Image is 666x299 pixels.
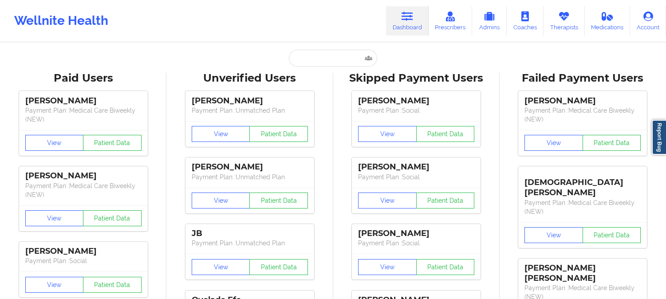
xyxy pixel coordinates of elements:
div: [DEMOGRAPHIC_DATA][PERSON_NAME] [524,171,641,198]
div: [PERSON_NAME] [524,96,641,106]
a: Dashboard [386,6,429,35]
button: Patient Data [83,277,142,293]
div: [PERSON_NAME] [358,228,474,239]
button: View [192,259,250,275]
div: Failed Payment Users [506,71,660,85]
p: Payment Plan : Social [358,239,474,248]
button: Patient Data [249,259,308,275]
div: [PERSON_NAME] [25,171,142,181]
p: Payment Plan : Medical Care Biweekly (NEW) [524,106,641,124]
div: [PERSON_NAME] [192,96,308,106]
div: [PERSON_NAME] [25,96,142,106]
button: View [524,227,583,243]
button: View [192,193,250,209]
div: [PERSON_NAME] [PERSON_NAME] [524,263,641,283]
button: View [358,126,417,142]
p: Payment Plan : Social [25,256,142,265]
button: Patient Data [583,135,641,151]
div: [PERSON_NAME] [358,162,474,172]
p: Payment Plan : Medical Care Biweekly (NEW) [524,198,641,216]
button: Patient Data [416,126,475,142]
button: View [358,193,417,209]
p: Payment Plan : Social [358,106,474,115]
button: View [524,135,583,151]
button: View [25,277,84,293]
div: [PERSON_NAME] [358,96,474,106]
p: Payment Plan : Medical Care Biweekly (NEW) [25,181,142,199]
p: Payment Plan : Medical Care Biweekly (NEW) [25,106,142,124]
button: View [25,210,84,226]
button: Patient Data [249,193,308,209]
button: View [25,135,84,151]
button: Patient Data [249,126,308,142]
a: Coaches [507,6,544,35]
button: View [358,259,417,275]
button: Patient Data [583,227,641,243]
p: Payment Plan : Social [358,173,474,181]
a: Admins [472,6,507,35]
p: Payment Plan : Unmatched Plan [192,239,308,248]
button: Patient Data [416,193,475,209]
button: Patient Data [83,210,142,226]
a: Therapists [544,6,585,35]
a: Medications [585,6,631,35]
p: Payment Plan : Unmatched Plan [192,106,308,115]
button: View [192,126,250,142]
div: Paid Users [6,71,160,85]
div: JB [192,228,308,239]
a: Account [630,6,666,35]
button: Patient Data [416,259,475,275]
a: Report Bug [652,120,666,155]
p: Payment Plan : Unmatched Plan [192,173,308,181]
div: Unverified Users [173,71,327,85]
button: Patient Data [83,135,142,151]
div: Skipped Payment Users [339,71,493,85]
a: Prescribers [429,6,473,35]
div: [PERSON_NAME] [192,162,308,172]
div: [PERSON_NAME] [25,246,142,256]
